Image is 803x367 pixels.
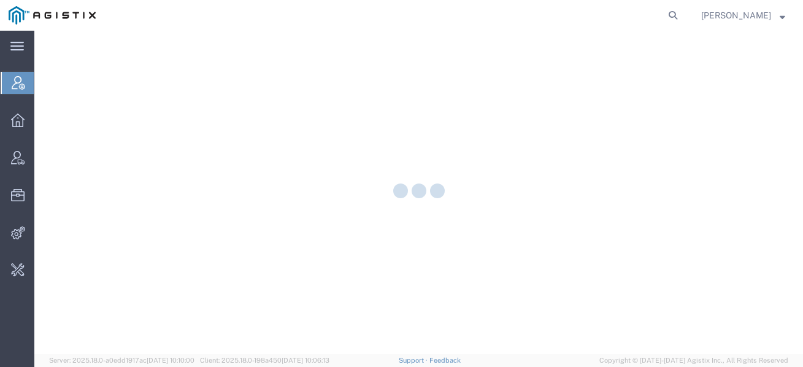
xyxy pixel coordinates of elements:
img: logo [9,6,96,25]
span: Copyright © [DATE]-[DATE] Agistix Inc., All Rights Reserved [599,355,788,366]
span: [DATE] 10:06:13 [282,357,329,364]
span: [DATE] 10:10:00 [147,357,194,364]
span: Client: 2025.18.0-198a450 [200,357,329,364]
button: [PERSON_NAME] [701,8,786,23]
a: Feedback [429,357,461,364]
a: Support [399,357,429,364]
span: Kaitlyn Hostetler [701,9,771,22]
span: Server: 2025.18.0-a0edd1917ac [49,357,194,364]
